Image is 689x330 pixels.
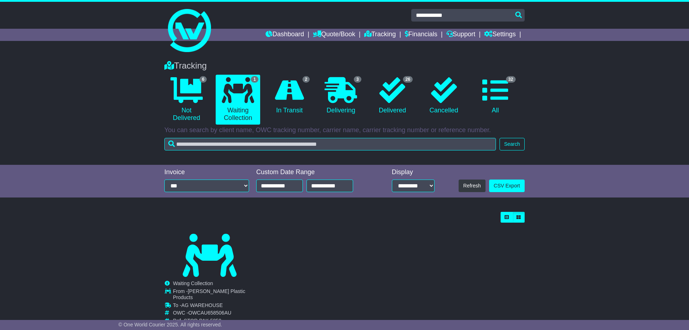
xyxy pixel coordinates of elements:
td: Ref - [173,318,254,324]
a: 3 Delivering [319,75,363,117]
span: 32 [506,76,516,83]
a: Dashboard [266,29,304,41]
a: Quote/Book [313,29,355,41]
span: 2 [303,76,310,83]
button: Refresh [459,180,486,192]
span: © One World Courier 2025. All rights reserved. [118,322,222,327]
a: CSV Export [489,180,525,192]
a: Financials [405,29,437,41]
a: Settings [484,29,516,41]
a: 32 All [473,75,517,117]
span: STOR PAK 5850 [184,318,221,324]
span: 6 [200,76,207,83]
a: 2 In Transit [267,75,311,117]
span: 26 [403,76,413,83]
button: Search [500,138,525,150]
span: AG WAREHOUSE [181,302,222,308]
span: Waiting Collection [173,280,213,286]
span: [PERSON_NAME] Plastic Products [173,288,245,300]
td: To - [173,302,254,310]
div: Tracking [161,61,528,71]
p: You can search by client name, OWC tracking number, carrier name, carrier tracking number or refe... [164,126,525,134]
a: Support [446,29,475,41]
span: OWCAU658506AU [188,310,231,316]
td: OWC - [173,310,254,318]
a: 26 Delivered [370,75,414,117]
div: Display [392,168,435,176]
td: From - [173,288,254,302]
div: Custom Date Range [256,168,371,176]
a: 6 Not Delivered [164,75,208,125]
span: 3 [354,76,361,83]
span: 1 [251,76,258,83]
a: 1 Waiting Collection [216,75,260,125]
div: Invoice [164,168,249,176]
a: Cancelled [422,75,466,117]
a: Tracking [364,29,396,41]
